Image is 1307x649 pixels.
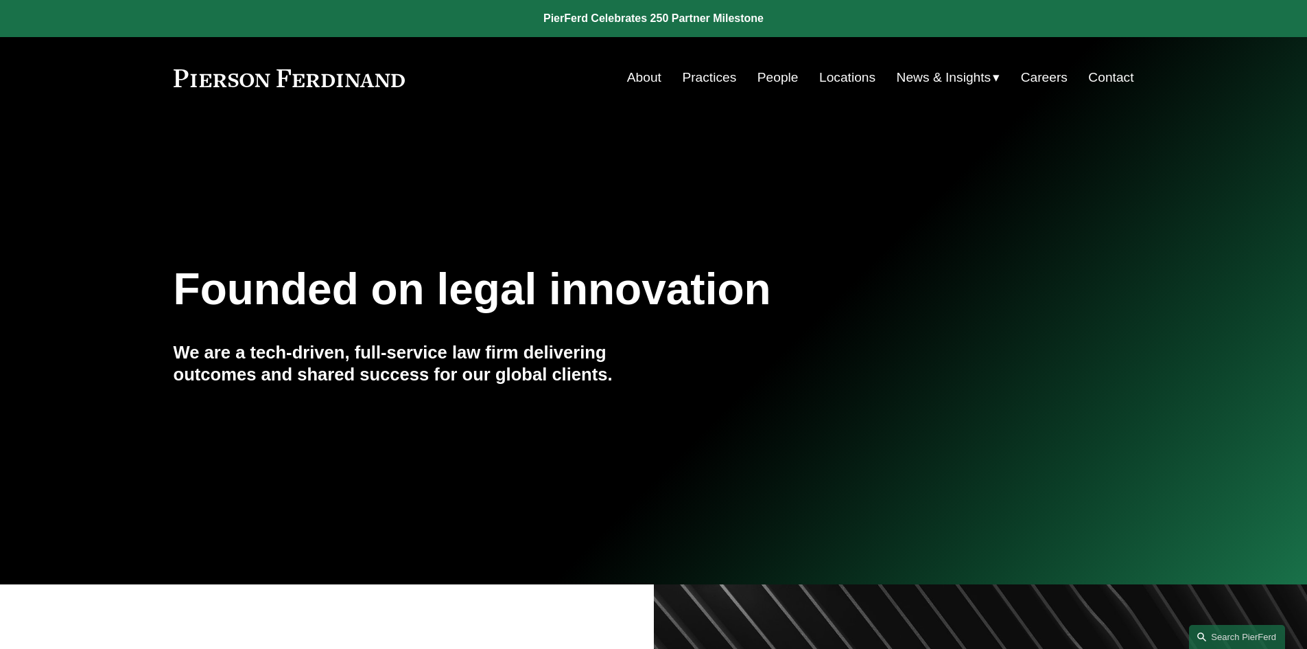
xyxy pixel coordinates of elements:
a: Contact [1088,65,1133,91]
a: Search this site [1189,625,1285,649]
a: Careers [1021,65,1068,91]
a: About [627,65,661,91]
a: folder dropdown [897,65,1000,91]
h1: Founded on legal innovation [174,264,974,315]
h4: We are a tech-driven, full-service law firm delivering outcomes and shared success for our global... [174,341,654,386]
a: Practices [682,65,736,91]
span: News & Insights [897,66,991,90]
a: Locations [819,65,875,91]
a: People [757,65,799,91]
